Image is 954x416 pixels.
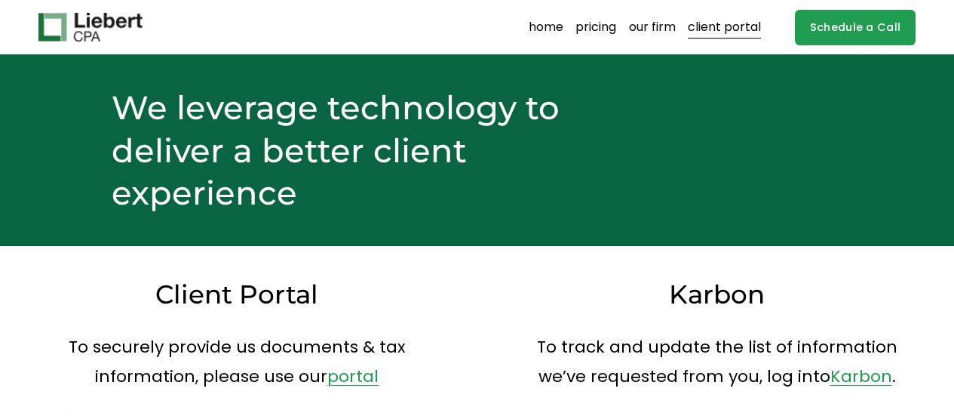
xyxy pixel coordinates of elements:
a: home [529,15,563,39]
a: Karbon [830,365,892,388]
img: Liebert CPA [38,13,143,42]
a: Schedule a Call [795,10,916,45]
a: client portal [688,15,761,39]
h3: Client Portal [38,278,436,313]
a: pricing [575,15,616,39]
h3: Karbon [518,278,916,313]
a: our firm [629,15,676,39]
p: To track and update the list of information we’ve requested from you, log into . [518,332,916,392]
a: portal [327,365,379,388]
p: To securely provide us documents & tax information, please use our [38,332,436,392]
h2: We leverage technology to deliver a better client experience [112,87,657,214]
